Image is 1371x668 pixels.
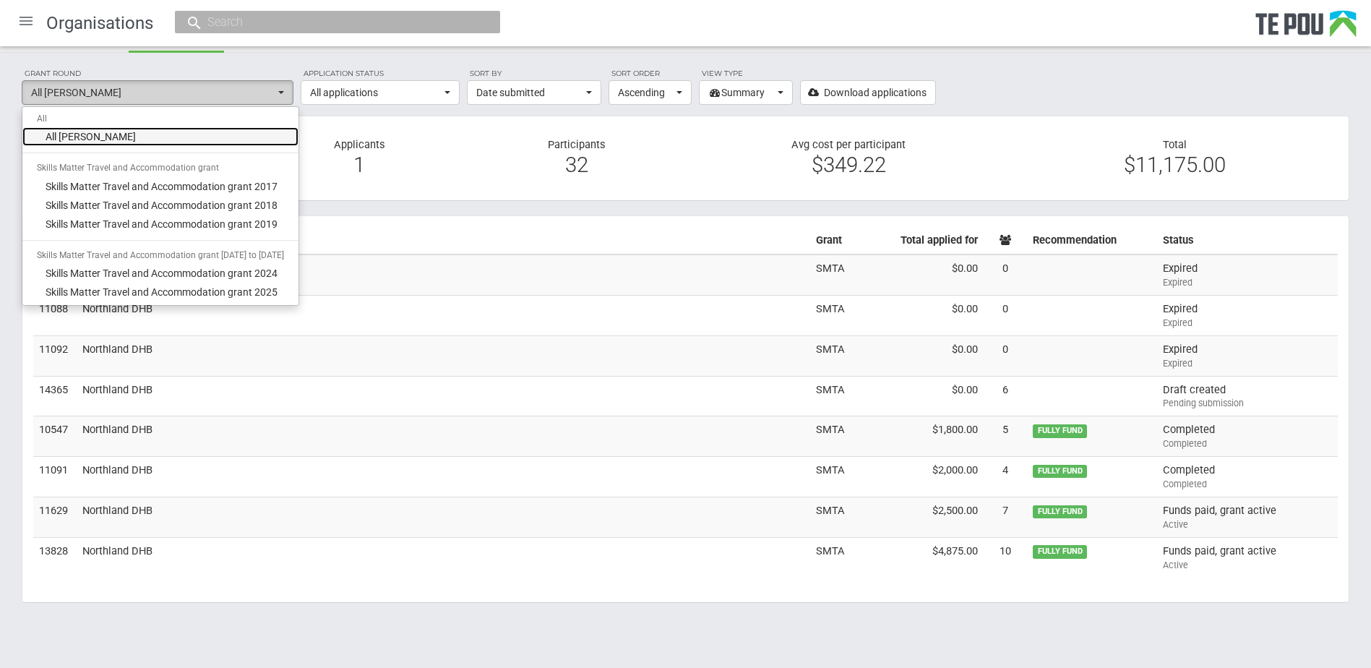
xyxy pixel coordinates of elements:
div: Active [1163,559,1332,572]
td: 11092 [33,335,77,376]
span: Skills Matter Travel and Accommodation grant 2025 [46,285,278,299]
div: Pending submission [1163,397,1332,410]
td: 5 [984,416,1027,457]
th: Grant [810,227,854,254]
td: Expired [1157,254,1338,295]
td: 4 [984,457,1027,497]
td: Northland DHB [77,457,810,497]
td: Draft created [1157,376,1338,416]
td: 0 [984,295,1027,335]
div: Active [1163,518,1332,531]
td: Funds paid, grant active [1157,497,1338,537]
span: Skills Matter Travel and Accommodation grant [37,163,219,173]
div: 1 [262,158,457,171]
div: $349.22 [696,158,1000,171]
span: Skills Matter Travel and Accommodation grant 2019 [46,217,278,231]
td: 0 [984,335,1027,376]
td: Northland DHB [77,537,810,577]
div: Participants [468,138,686,179]
div: Applicants [251,138,468,179]
span: FULLY FUND [1033,424,1087,437]
td: Expired [1157,295,1338,335]
th: Applicant [77,227,810,254]
div: Expired [1163,357,1332,370]
td: 6 [984,376,1027,416]
td: 11091 [33,457,77,497]
td: SMTA [810,376,854,416]
td: 7 [984,497,1027,537]
td: 10547 [33,416,77,457]
input: Search [203,14,457,30]
td: SMTA [810,537,854,577]
td: $0.00 [854,335,984,376]
td: Expired [1157,335,1338,376]
a: Download applications [800,80,936,105]
span: Ascending [618,85,673,100]
td: 10 [984,537,1027,577]
span: All applications [310,85,441,100]
div: Avg cost per participant [685,138,1011,179]
td: $0.00 [854,295,984,335]
span: All [PERSON_NAME] [46,129,136,144]
div: Total [1012,138,1338,172]
div: 32 [479,158,675,171]
td: SMTA [810,416,854,457]
td: $1,800.00 [854,416,984,457]
span: FULLY FUND [1033,545,1087,558]
label: Sort by [467,67,601,80]
div: Expired [1163,317,1332,330]
span: Skills Matter Travel and Accommodation grant 2018 [46,198,278,213]
td: $0.00 [854,254,984,295]
div: Completed [1163,478,1332,491]
td: $2,500.00 [854,497,984,537]
button: All applications [301,80,460,105]
td: SMTA [810,497,854,537]
span: Skills Matter Travel and Accommodation grant [DATE] to [DATE] [37,250,284,260]
th: Status [1157,227,1338,254]
td: 13828 [33,537,77,577]
td: Northland DHB [77,295,810,335]
td: Funds paid, grant active [1157,537,1338,577]
label: View type [699,67,793,80]
td: $2,000.00 [854,457,984,497]
td: SMTA [810,254,854,295]
td: $4,875.00 [854,537,984,577]
span: Skills Matter Travel and Accommodation grant 2017 [46,179,278,194]
div: $11,175.00 [1023,158,1327,171]
td: SMTA [810,295,854,335]
td: $0.00 [854,376,984,416]
td: 11629 [33,497,77,537]
td: Northland DHB [77,497,810,537]
td: 14365 [33,376,77,416]
td: 11088 [33,295,77,335]
button: Ascending [609,80,692,105]
td: Northland DHB [77,335,810,376]
span: All [37,114,47,124]
th: Recommendation [1027,227,1157,254]
td: Completed [1157,416,1338,457]
span: Summary [708,85,774,100]
td: Completed [1157,457,1338,497]
div: Completed [1163,437,1332,450]
span: FULLY FUND [1033,465,1087,478]
span: Date submitted [476,85,583,100]
td: SMTA [810,335,854,376]
td: SMTA [810,457,854,497]
label: Grant round [22,67,293,80]
label: Sort order [609,67,692,80]
td: Northland DHB [77,254,810,295]
td: 0 [984,254,1027,295]
span: FULLY FUND [1033,505,1087,518]
button: Summary [699,80,793,105]
th: Total applied for [854,227,984,254]
button: All [PERSON_NAME] [22,80,293,105]
div: Expired [1163,276,1332,289]
span: All [PERSON_NAME] [31,85,275,100]
button: Date submitted [467,80,601,105]
label: Application status [301,67,460,80]
td: Northland DHB [77,376,810,416]
td: Northland DHB [77,416,810,457]
span: Skills Matter Travel and Accommodation grant 2024 [46,266,278,281]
